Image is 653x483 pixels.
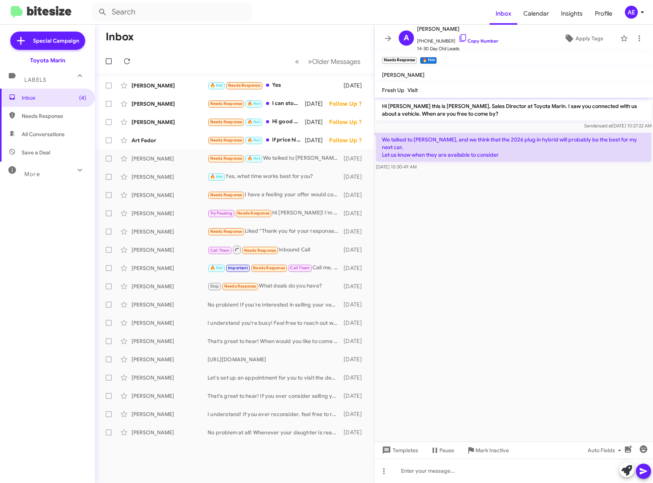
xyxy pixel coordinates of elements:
[290,265,310,270] span: Call Them
[208,191,342,199] div: I have a feeling your offer would come in about the same as [PERSON_NAME] Toyota, 26000. My Corol...
[132,246,208,254] div: [PERSON_NAME]
[342,429,368,436] div: [DATE]
[228,83,260,88] span: Needs Response
[329,100,368,108] div: Follow Up ?
[132,82,208,89] div: [PERSON_NAME]
[208,410,342,418] div: I understand! If you ever reconsider, feel free to reach out. We’d love to help you find the righ...
[253,265,285,270] span: Needs Response
[208,429,342,436] div: No problem at all! Whenever your daughter is ready to sell her car, feel free to reach out. We're...
[210,174,223,179] span: 🔥 Hot
[308,57,312,66] span: »
[555,3,589,25] a: Insights
[247,101,260,106] span: 🔥 Hot
[208,245,342,254] div: Inbound Call
[589,3,618,25] a: Profile
[342,392,368,400] div: [DATE]
[380,443,418,457] span: Templates
[208,374,342,381] div: Let's set up an appointment for you to visit the dealership! We have a gas Grand Highlander LE re...
[210,229,242,234] span: Needs Response
[132,356,208,363] div: [PERSON_NAME]
[417,33,498,45] span: [PHONE_NUMBER]
[342,356,368,363] div: [DATE]
[132,137,208,144] div: Art Fedor
[132,301,208,308] div: [PERSON_NAME]
[417,45,498,52] span: 14-30 Day Old Leads
[132,374,208,381] div: [PERSON_NAME]
[132,155,208,162] div: [PERSON_NAME]
[30,57,65,64] div: Toyota Marin
[342,82,368,89] div: [DATE]
[374,443,424,457] button: Templates
[106,31,134,43] h1: Inbox
[208,172,342,181] div: Yes, what time works best for you?
[208,356,342,363] div: [URL][DOMAIN_NAME]
[210,101,242,106] span: Needs Response
[79,94,86,102] span: (4)
[132,283,208,290] div: [PERSON_NAME]
[210,138,242,143] span: Needs Response
[342,301,368,308] div: [DATE]
[228,265,248,270] span: Important
[210,192,242,197] span: Needs Response
[132,319,208,327] div: [PERSON_NAME]
[22,112,86,120] span: Needs Response
[382,87,404,94] span: Fresh Up
[208,136,305,145] div: if price higher than 14k
[208,81,342,90] div: Yes
[342,319,368,327] div: [DATE]
[92,3,252,21] input: Search
[599,123,612,129] span: said at
[22,94,86,102] span: Inbox
[208,301,342,308] div: No problem! If you're interested in selling your vehicle instead, let me know when you'd like to ...
[312,57,360,66] span: Older Messages
[132,264,208,272] div: [PERSON_NAME]
[210,83,223,88] span: 🔥 Hot
[303,54,365,69] button: Next
[291,54,365,69] nav: Page navigation example
[132,191,208,199] div: [PERSON_NAME]
[132,118,208,126] div: [PERSON_NAME]
[342,191,368,199] div: [DATE]
[382,71,425,78] span: [PERSON_NAME]
[208,282,342,291] div: What deals do you have?
[376,133,651,162] p: We talked to [PERSON_NAME], and we think that the 2026 plug in hybrid will probably be the best f...
[24,171,40,178] span: More
[224,284,257,289] span: Needs Response
[208,319,342,327] div: I understand you're busy! Feel free to reach out whenever you're available, and we can set up a t...
[342,283,368,290] div: [DATE]
[210,284,219,289] span: Stop
[208,392,342,400] div: That's great to hear! If you ever consider selling your current vehicle, let us know. We’d be hap...
[208,99,305,108] div: I can stop by next week [DATE]
[517,3,555,25] a: Calendar
[588,443,624,457] span: Auto Fields
[208,227,342,236] div: Liked “Thank you for your response! If you ever reconsider or need assistance in the future, feel...
[342,228,368,235] div: [DATE]
[132,429,208,436] div: [PERSON_NAME]
[210,119,242,124] span: Needs Response
[24,76,46,83] span: Labels
[208,154,342,163] div: We talked to [PERSON_NAME], and we think that the 2026 plug in hybrid will probably be the best f...
[625,6,638,19] div: AE
[208,337,342,345] div: That's great to hear! When would you like to come in and explore our selections? We have a variet...
[342,374,368,381] div: [DATE]
[382,57,417,64] small: Needs Response
[342,337,368,345] div: [DATE]
[132,392,208,400] div: [PERSON_NAME]
[210,265,223,270] span: 🔥 Hot
[132,210,208,217] div: [PERSON_NAME]
[417,24,498,33] span: [PERSON_NAME]
[404,32,409,44] span: A
[584,123,651,129] span: Sender [DATE] 10:27:22 AM
[22,130,65,138] span: All Conversations
[329,137,368,144] div: Follow Up ?
[210,156,242,161] span: Needs Response
[376,99,651,121] p: Hi [PERSON_NAME] this is [PERSON_NAME], Sales Director at Toyota Marin. I saw you connected with ...
[247,156,260,161] span: 🔥 Hot
[439,443,454,457] span: Pause
[247,119,260,124] span: 🔥 Hot
[329,118,368,126] div: Follow Up ?
[132,100,208,108] div: [PERSON_NAME]
[237,211,269,216] span: Needs Response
